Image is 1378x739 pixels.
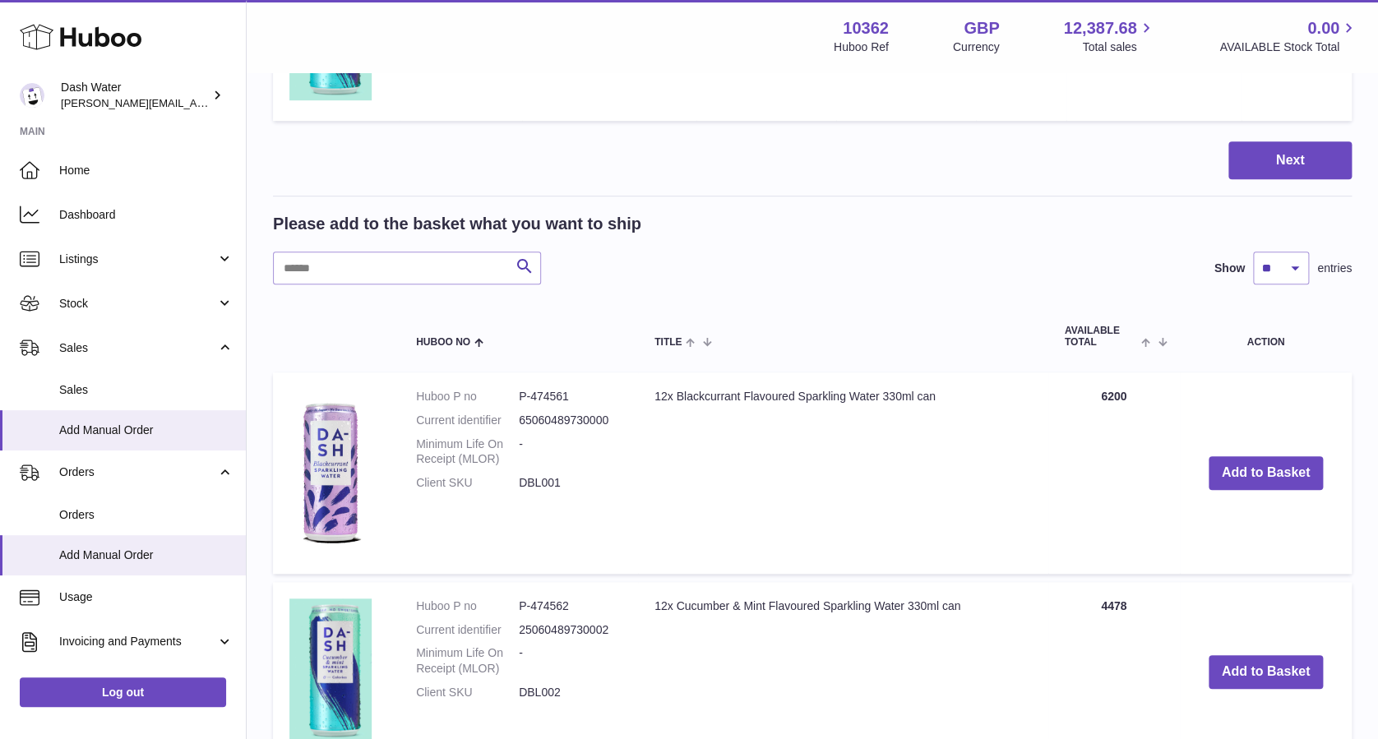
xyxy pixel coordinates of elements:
img: james@dash-water.com [20,83,44,108]
dt: Minimum Life On Receipt (MLOR) [416,645,519,677]
span: Orders [59,507,234,523]
span: Listings [59,252,216,267]
img: 12x Blackcurrant Flavoured Sparkling Water 330ml can [289,389,372,553]
span: entries [1317,261,1352,276]
span: Usage [59,589,234,605]
dt: Huboo P no [416,389,519,404]
strong: 10362 [843,17,889,39]
dt: Current identifier [416,413,519,428]
button: Add to Basket [1209,456,1324,490]
span: Orders [59,464,216,480]
button: Add to Basket [1209,655,1324,689]
dt: Client SKU [416,685,519,700]
span: Huboo no [416,337,470,348]
strong: GBP [964,17,999,39]
dd: - [519,645,622,677]
span: [PERSON_NAME][EMAIL_ADDRESS][DOMAIN_NAME] [61,96,330,109]
dt: Client SKU [416,475,519,491]
span: 12,387.68 [1063,17,1136,39]
dt: Current identifier [416,622,519,638]
dd: DBL001 [519,475,622,491]
button: Next [1228,141,1352,180]
dd: DBL002 [519,685,622,700]
div: Huboo Ref [834,39,889,55]
span: Add Manual Order [59,547,234,563]
dd: P-474562 [519,598,622,614]
span: AVAILABLE Stock Total [1219,39,1358,55]
td: 6200 [1048,372,1180,574]
span: Title [654,337,682,348]
a: 12,387.68 Total sales [1063,17,1155,55]
dt: Huboo P no [416,598,519,614]
span: Invoicing and Payments [59,634,216,649]
span: AVAILABLE Total [1065,326,1138,347]
span: Sales [59,340,216,356]
div: Dash Water [61,80,209,111]
h2: Please add to the basket what you want to ship [273,213,641,235]
dt: Minimum Life On Receipt (MLOR) [416,436,519,468]
a: 0.00 AVAILABLE Stock Total [1219,17,1358,55]
td: 12x Blackcurrant Flavoured Sparkling Water 330ml can [638,372,1048,574]
span: Dashboard [59,207,234,223]
span: Total sales [1082,39,1155,55]
dd: - [519,436,622,468]
dd: 65060489730000 [519,413,622,428]
span: Add Manual Order [59,423,234,438]
dd: 25060489730002 [519,622,622,638]
div: Currency [953,39,1000,55]
label: Show [1214,261,1245,276]
th: Action [1180,309,1352,363]
span: Stock [59,296,216,312]
span: Sales [59,382,234,398]
dd: P-474561 [519,389,622,404]
a: Log out [20,677,226,707]
span: 0.00 [1307,17,1339,39]
span: Home [59,163,234,178]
